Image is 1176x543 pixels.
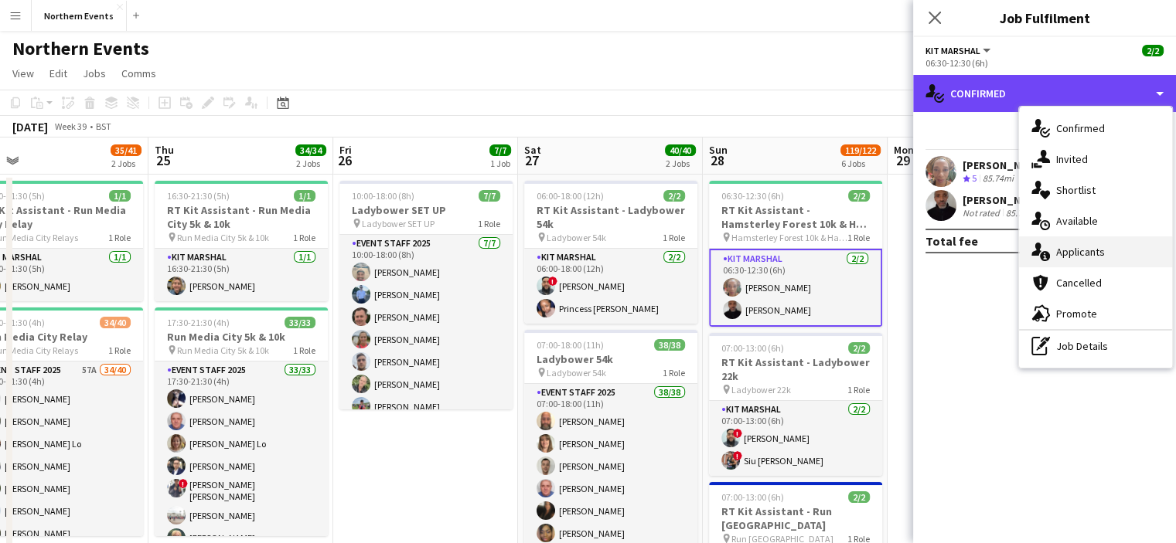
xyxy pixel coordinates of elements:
span: 07:00-13:00 (6h) [721,342,784,354]
span: 28 [707,151,728,169]
div: 2 Jobs [111,158,141,169]
span: 2/2 [663,190,685,202]
span: Run Media City 5k & 10k [177,344,269,356]
span: Confirmed [1056,121,1105,135]
div: Confirmed [913,75,1176,112]
div: 2 Jobs [666,158,695,169]
span: 5 [972,172,977,184]
a: Jobs [77,63,112,83]
span: Sat [524,143,541,157]
button: Northern Events [32,1,127,31]
span: 1 Role [663,367,685,378]
div: 2 Jobs [296,158,326,169]
span: 35/41 [111,144,141,156]
span: 40/40 [665,144,696,156]
span: 1 Role [847,384,870,395]
app-job-card: 17:30-21:30 (4h)33/33Run Media City 5k & 10k Run Media City 5k & 10k1 RoleEvent Staff 202533/3317... [155,307,328,536]
span: Kit Marshal [925,45,980,56]
span: Available [1056,214,1098,228]
span: Jobs [83,66,106,80]
span: Invited [1056,152,1088,166]
h3: Run Media City 5k & 10k [155,330,328,344]
span: 1 Role [293,232,315,243]
div: [PERSON_NAME] [963,158,1045,172]
app-card-role: Kit Marshal1/116:30-21:30 (5h)[PERSON_NAME] [155,249,328,301]
div: 06:30-12:30 (6h) [925,57,1164,69]
a: Edit [43,63,73,83]
button: Kit Marshal [925,45,993,56]
span: Promote [1056,307,1097,321]
span: 34/40 [100,317,131,328]
div: 1 Job [490,158,510,169]
div: BST [96,120,111,132]
app-job-card: 06:30-12:30 (6h)2/2RT Kit Assistant - Hamsterley Forest 10k & Half Marathon Hamsterley Forest 10k... [709,181,882,327]
div: Job Details [1019,331,1172,361]
span: 2/2 [848,342,870,354]
span: Ladybower 54k [547,367,606,378]
span: Cancelled [1056,276,1102,290]
h3: RT Kit Assistant - Hamsterley Forest 10k & Half Marathon [709,203,882,231]
span: Sun [709,143,728,157]
span: 27 [522,151,541,169]
a: Comms [115,63,162,83]
span: Fri [339,143,352,157]
span: Run Media City 5k & 10k [177,232,269,243]
h3: RT Kit Assistant - Run [GEOGRAPHIC_DATA] [709,504,882,532]
span: Ladybower SET UP [362,218,435,229]
span: 06:30-12:30 (6h) [721,190,784,202]
a: View [6,63,40,83]
span: 1 Role [663,232,685,243]
span: 29 [891,151,914,169]
span: Shortlist [1056,183,1096,197]
h3: Ladybower 54k [524,352,697,366]
span: Mon [894,143,914,157]
span: 1 Role [108,232,131,243]
app-card-role: Event Staff 20257/710:00-18:00 (8h)[PERSON_NAME][PERSON_NAME][PERSON_NAME][PERSON_NAME][PERSON_NA... [339,235,513,422]
app-job-card: 16:30-21:30 (5h)1/1RT Kit Assistant - Run Media City 5k & 10k Run Media City 5k & 10k1 RoleKit Ma... [155,181,328,301]
div: [DATE] [12,119,48,134]
span: 17:30-21:30 (4h) [167,317,230,328]
span: 06:00-18:00 (12h) [537,190,604,202]
div: 85.74mi [980,172,1017,185]
app-job-card: 10:00-18:00 (8h)7/7Ladybower SET UP Ladybower SET UP1 RoleEvent Staff 20257/710:00-18:00 (8h)[PER... [339,181,513,409]
span: 10:00-18:00 (8h) [352,190,414,202]
span: Week 39 [51,120,90,132]
app-job-card: 06:00-18:00 (12h)2/2RT Kit Assistant - Ladybower 54k Ladybower 54k1 RoleKit Marshal2/206:00-18:00... [524,181,697,324]
span: Thu [155,143,174,157]
span: 07:00-18:00 (11h) [537,339,604,351]
span: ! [548,277,557,286]
span: 7/7 [479,190,500,202]
span: Edit [49,66,67,80]
span: 25 [152,151,174,169]
h3: RT Kit Assistant - Run Media City 5k & 10k [155,203,328,231]
span: 7/7 [489,144,511,156]
span: 1 Role [108,344,131,356]
span: 34/34 [295,144,326,156]
h3: Ladybower SET UP [339,203,513,217]
span: ! [733,429,742,438]
span: Applicants [1056,245,1105,259]
span: 38/38 [654,339,685,351]
span: 1/1 [294,190,315,202]
span: 1 Role [847,232,870,243]
div: [PERSON_NAME] [963,193,1045,207]
app-card-role: Kit Marshal2/206:00-18:00 (12h)![PERSON_NAME]Princess [PERSON_NAME] [524,249,697,324]
h1: Northern Events [12,37,149,60]
span: Hamsterley Forest 10k & Half Marathon [731,232,847,243]
span: 119/122 [840,144,881,156]
h3: RT Kit Assistant - Ladybower 22k [709,355,882,383]
span: 16:30-21:30 (5h) [167,190,230,202]
app-card-role: Kit Marshal2/207:00-13:00 (6h)![PERSON_NAME]!Siu [PERSON_NAME] [709,401,882,476]
div: Not rated [963,207,1003,219]
app-job-card: 07:00-13:00 (6h)2/2RT Kit Assistant - Ladybower 22k Ladybower 22k1 RoleKit Marshal2/207:00-13:00 ... [709,333,882,476]
span: 26 [337,151,352,169]
span: ! [733,451,742,460]
div: 6 Jobs [841,158,880,169]
div: 85.75mi [1003,207,1040,219]
span: 2/2 [1142,45,1164,56]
